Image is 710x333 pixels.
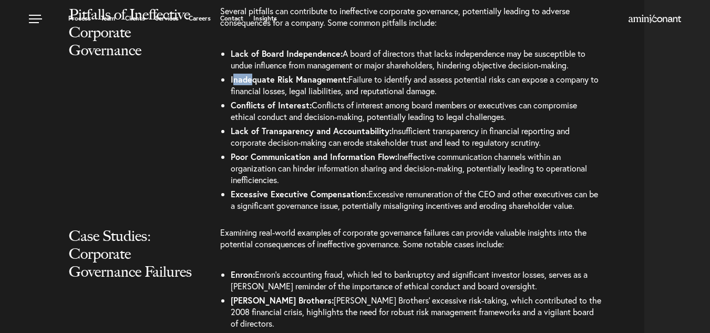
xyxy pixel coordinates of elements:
span: Conflicts of interest among board members or executives can compromise ethical conduct and decisi... [231,99,577,122]
b: Conflicts of Interest: [231,99,312,110]
b: [PERSON_NAME] Brothers: [231,295,334,306]
a: Services [155,15,179,22]
h2: Case Studies: Corporate Governance Failures [69,227,198,301]
b: Poor Communication and Information Flow: [231,151,397,162]
a: Team [101,15,115,22]
a: Process [68,15,91,22]
h2: Pitfalls of Ineffective Corporate Governance [69,5,198,80]
span: A board of directors that lacks independence may be susceptible to undue influence from managemen... [231,48,585,70]
span: Insufficient transparency in financial reporting and corporate decision-making can erode stakehol... [231,125,570,148]
a: Careers [189,15,211,22]
b: Lack of Transparency and Accountability: [231,125,392,136]
b: Inadequate Risk Management: [231,74,348,85]
a: Contact [220,15,243,22]
img: Amini & Conant [629,15,681,23]
span: Ineffective communication channels within an organization can hinder information sharing and deci... [231,151,587,185]
b: Excessive Executive Compensation: [231,188,368,199]
a: Home [629,15,681,24]
span: Excessive remuneration of the CEO and other executives can be a significant governance issue, pot... [231,188,598,211]
span: Examining real-world examples of corporate governance failures can provide valuable insights into... [220,227,586,249]
span: [PERSON_NAME] Brothers’ excessive risk-taking, which contributed to the 2008 financial crisis, hi... [231,295,601,329]
b: Enron: [231,269,255,280]
b: Lack of Board Independence: [231,48,343,59]
span: Failure to identify and assess potential risks can expose a company to financial losses, legal li... [231,74,599,96]
span: Enron’s accounting fraud, which led to bankruptcy and significant investor losses, serves as a [P... [231,269,588,291]
a: Clients [125,15,145,22]
a: Insights [253,15,277,22]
